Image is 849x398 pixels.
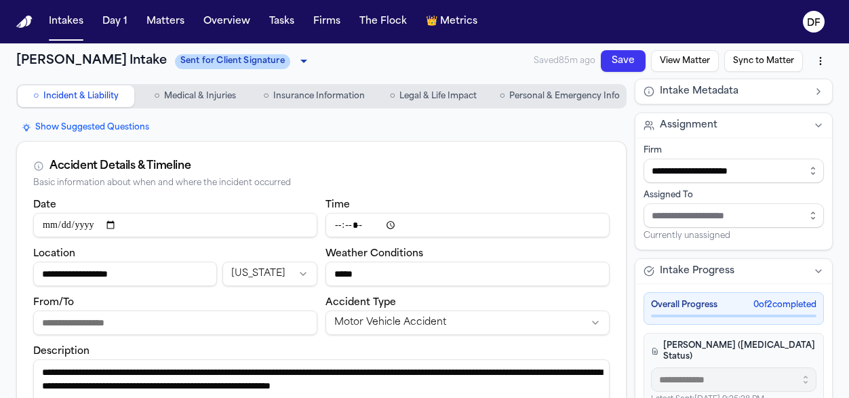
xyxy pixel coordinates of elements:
[33,200,56,210] label: Date
[154,89,159,103] span: ○
[325,262,610,286] input: Weather conditions
[644,145,824,156] div: Firm
[273,91,365,102] span: Insurance Information
[222,262,317,286] button: Incident state
[808,49,833,73] button: More actions
[500,89,505,103] span: ○
[651,50,719,72] button: View Matter
[33,213,317,237] input: Incident date
[175,54,290,69] span: Sent for Client Signature
[175,52,312,71] div: Update intake status
[325,213,610,237] input: Incident time
[33,89,39,103] span: ○
[18,85,134,107] button: Go to Incident & Liability
[375,85,492,107] button: Go to Legal & Life Impact
[137,85,254,107] button: Go to Medical & Injuries
[420,9,483,34] button: crownMetrics
[141,9,190,34] button: Matters
[33,178,610,188] div: Basic information about when and where the incident occurred
[43,91,119,102] span: Incident & Liability
[16,52,167,71] h1: [PERSON_NAME] Intake
[651,300,717,311] span: Overall Progress
[33,298,74,308] label: From/To
[16,119,155,136] button: Show Suggested Questions
[325,200,350,210] label: Time
[33,249,75,259] label: Location
[97,9,133,34] button: Day 1
[494,85,625,107] button: Go to Personal & Emergency Info
[440,15,477,28] span: Metrics
[724,50,803,72] button: Sync to Matter
[33,346,90,357] label: Description
[635,79,832,104] button: Intake Metadata
[16,16,33,28] img: Finch Logo
[256,85,372,107] button: Go to Insurance Information
[198,9,256,34] button: Overview
[644,203,824,228] input: Assign to staff member
[16,16,33,28] a: Home
[43,9,89,34] button: Intakes
[660,264,734,278] span: Intake Progress
[635,259,832,283] button: Intake Progress
[644,231,730,241] span: Currently unassigned
[308,9,346,34] button: Firms
[263,89,269,103] span: ○
[753,300,816,311] span: 0 of 2 completed
[354,9,412,34] button: The Flock
[635,113,832,138] button: Assignment
[601,50,646,72] button: Save
[651,340,816,362] h4: [PERSON_NAME] ([MEDICAL_DATA] Status)
[807,18,821,28] text: DF
[644,159,824,183] input: Select firm
[325,298,396,308] label: Accident Type
[399,91,477,102] span: Legal & Life Impact
[389,89,395,103] span: ○
[325,249,423,259] label: Weather Conditions
[534,56,595,66] span: Saved 85m ago
[33,311,317,335] input: From/To destination
[660,85,738,98] span: Intake Metadata
[644,190,824,201] div: Assigned To
[33,262,217,286] input: Incident location
[264,9,300,34] button: Tasks
[50,158,191,174] div: Accident Details & Timeline
[509,91,620,102] span: Personal & Emergency Info
[164,91,236,102] span: Medical & Injuries
[426,15,437,28] span: crown
[660,119,717,132] span: Assignment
